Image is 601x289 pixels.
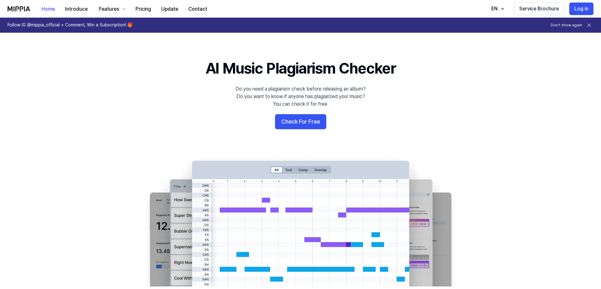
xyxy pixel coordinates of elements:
button: Log in [569,3,593,15]
img: logo [8,6,30,11]
h1: AI Music Plagiarism Checker [206,58,396,79]
button: Update [156,3,183,15]
img: main Image [137,154,464,286]
div: Do you need a plagiarism check before releasing an album? Do you want to know if anyone has plagi... [235,85,366,108]
button: Service Brochure [514,3,564,15]
h1: Follow IG @mippia_official + Comment, Win a Subscription! 🎁 [8,22,133,28]
a: Update [156,0,183,18]
a: Home [36,0,60,18]
button: Home [36,3,60,15]
button: Pricing [130,3,156,15]
button: EN [485,3,509,15]
div: EN [490,5,499,13]
button: Contact [183,3,212,15]
button: Check For Free [275,114,326,129]
button: Introduce [60,3,93,15]
button: Don't show again [551,23,582,28]
button: Features [93,3,130,15]
div: Features [98,5,120,13]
